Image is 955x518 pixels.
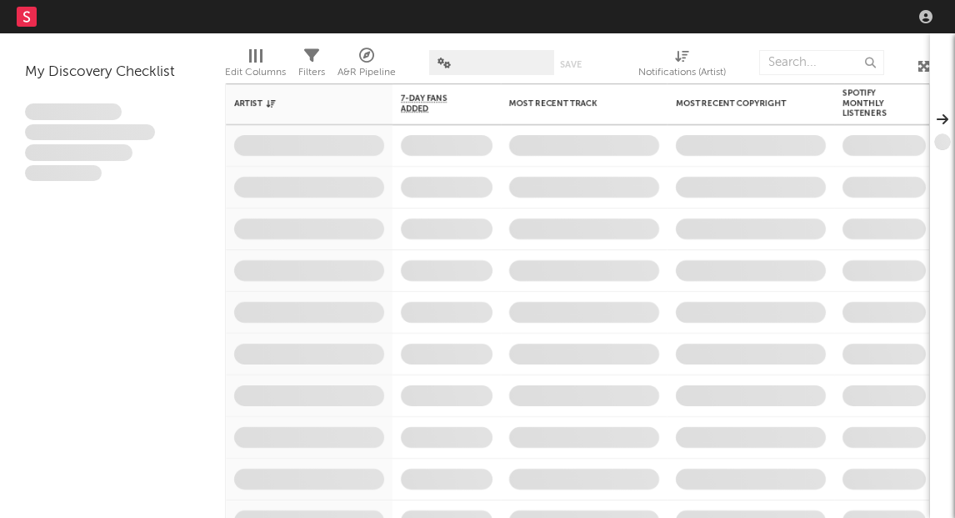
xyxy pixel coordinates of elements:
span: Integer aliquet in purus et [25,124,155,141]
span: Aliquam viverra [25,165,102,182]
span: 7-Day Fans Added [401,93,467,113]
span: Lorem ipsum dolor [25,103,122,120]
input: Search... [759,50,884,75]
div: My Discovery Checklist [25,63,200,83]
div: Filters [298,63,325,83]
div: Artist [234,98,359,108]
div: Most Recent Copyright [676,98,801,108]
div: Most Recent Track [509,98,634,108]
div: Edit Columns [225,42,286,90]
div: A&R Pipeline [337,63,396,83]
div: Spotify Monthly Listeners [842,88,901,118]
div: Notifications (Artist) [638,42,726,90]
div: A&R Pipeline [337,42,396,90]
div: Notifications (Artist) [638,63,726,83]
span: Praesent ac interdum [25,144,132,161]
div: Edit Columns [225,63,286,83]
div: Filters [298,42,325,90]
button: Save [560,60,582,69]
